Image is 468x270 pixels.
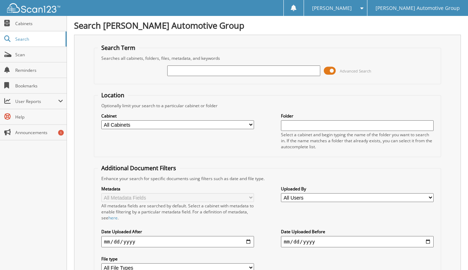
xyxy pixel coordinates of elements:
[376,6,460,10] span: [PERSON_NAME] Automotive Group
[15,114,63,120] span: Help
[281,113,434,119] label: Folder
[7,3,60,13] img: scan123-logo-white.svg
[15,98,58,104] span: User Reports
[340,68,371,74] span: Advanced Search
[15,21,63,27] span: Cabinets
[101,236,254,247] input: start
[101,186,254,192] label: Metadata
[15,36,62,42] span: Search
[108,215,118,221] a: here
[281,132,434,150] div: Select a cabinet and begin typing the name of the folder you want to search in. If the name match...
[101,203,254,221] div: All metadata fields are searched by default. Select a cabinet with metadata to enable filtering b...
[281,229,434,235] label: Date Uploaded Before
[281,236,434,247] input: end
[101,229,254,235] label: Date Uploaded After
[15,67,63,73] span: Reminders
[98,164,180,172] legend: Additional Document Filters
[98,55,438,61] div: Searches all cabinets, folders, files, metadata, and keywords
[98,103,438,109] div: Optionally limit your search to a particular cabinet or folder
[312,6,352,10] span: [PERSON_NAME]
[98,44,139,52] legend: Search Term
[101,256,254,262] label: File type
[15,130,63,136] span: Announcements
[58,130,64,136] div: 1
[281,186,434,192] label: Uploaded By
[15,52,63,58] span: Scan
[98,91,128,99] legend: Location
[98,176,438,182] div: Enhance your search for specific documents using filters such as date and file type.
[101,113,254,119] label: Cabinet
[74,19,461,31] h1: Search [PERSON_NAME] Automotive Group
[15,83,63,89] span: Bookmarks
